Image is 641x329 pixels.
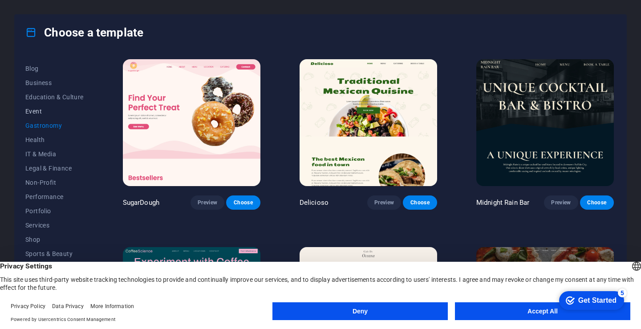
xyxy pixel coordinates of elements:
[580,195,614,210] button: Choose
[25,25,143,40] h4: Choose a template
[544,195,578,210] button: Preview
[25,193,84,200] span: Performance
[25,232,84,247] button: Shop
[25,90,84,104] button: Education & Culture
[25,108,84,115] span: Event
[25,76,84,90] button: Business
[25,147,84,161] button: IT & Media
[25,150,84,158] span: IT & Media
[410,199,430,206] span: Choose
[403,195,437,210] button: Choose
[25,250,84,257] span: Sports & Beauty
[300,59,437,186] img: Delicioso
[25,218,84,232] button: Services
[191,195,224,210] button: Preview
[233,199,253,206] span: Choose
[26,10,65,18] div: Get Started
[25,247,84,261] button: Sports & Beauty
[25,204,84,218] button: Portfolio
[476,198,529,207] p: Midnight Rain Bar
[25,190,84,204] button: Performance
[25,79,84,86] span: Business
[25,118,84,133] button: Gastronomy
[25,133,84,147] button: Health
[25,161,84,175] button: Legal & Finance
[123,59,260,186] img: SugarDough
[25,122,84,129] span: Gastronomy
[25,222,84,229] span: Services
[25,61,84,76] button: Blog
[123,198,159,207] p: SugarDough
[25,207,84,215] span: Portfolio
[25,65,84,72] span: Blog
[25,104,84,118] button: Event
[25,261,84,275] button: Trades
[587,199,607,206] span: Choose
[476,59,614,186] img: Midnight Rain Bar
[367,195,401,210] button: Preview
[551,199,571,206] span: Preview
[226,195,260,210] button: Choose
[25,93,84,101] span: Education & Culture
[198,199,217,206] span: Preview
[374,199,394,206] span: Preview
[300,198,329,207] p: Delicioso
[25,236,84,243] span: Shop
[25,175,84,190] button: Non-Profit
[66,2,75,11] div: 5
[25,179,84,186] span: Non-Profit
[25,165,84,172] span: Legal & Finance
[7,4,72,23] div: Get Started 5 items remaining, 0% complete
[25,136,84,143] span: Health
